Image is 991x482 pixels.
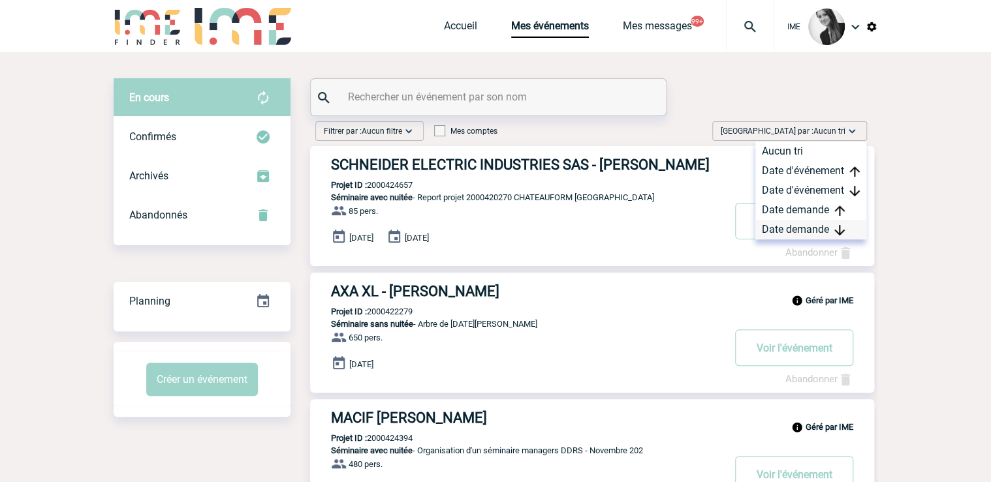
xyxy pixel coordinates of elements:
img: IME-Finder [114,8,181,45]
b: Géré par IME [806,422,853,432]
div: Retrouvez ici tous vos événements organisés par date et état d'avancement [114,282,291,321]
img: info_black_24dp.svg [791,421,803,433]
span: 650 pers. [349,333,383,342]
span: En cours [129,91,169,104]
div: Retrouvez ici tous vos évènements avant confirmation [114,78,291,117]
a: Abandonner [785,247,853,258]
b: Géré par IME [806,295,853,305]
a: SCHNEIDER ELECTRIC INDUSTRIES SAS - [PERSON_NAME] [310,157,874,173]
div: Retrouvez ici tous vos événements annulés [114,196,291,235]
input: Rechercher un événement par son nom [345,87,635,106]
a: MACIF [PERSON_NAME] [310,410,874,426]
p: 2000424657 [310,180,413,190]
img: arrow_upward.png [849,166,860,177]
span: [DATE] [349,233,373,243]
img: arrow_downward.png [834,225,845,235]
label: Mes comptes [434,127,497,136]
span: IME [787,22,800,31]
img: arrow_downward.png [849,186,860,196]
b: Projet ID : [331,180,367,190]
button: Voir l'événement [735,329,853,366]
button: Créer un événement [146,363,258,396]
div: Retrouvez ici tous les événements que vous avez décidé d'archiver [114,157,291,196]
div: Date demande [755,220,866,239]
a: Accueil [444,20,477,38]
span: Abandonnés [129,209,187,221]
span: Filtrer par : [324,125,402,138]
span: Séminaire avec nuitée [331,445,413,455]
span: [DATE] [405,233,429,243]
a: Abandonner [785,373,853,385]
h3: AXA XL - [PERSON_NAME] [331,283,723,299]
span: Aucun tri [813,127,845,136]
span: Aucun filtre [362,127,402,136]
span: Planning [129,295,170,307]
img: info_black_24dp.svg [791,295,803,307]
a: Planning [114,281,291,320]
span: Archivés [129,170,168,182]
p: 2000424394 [310,433,413,443]
span: Séminaire avec nuitée [331,192,413,202]
b: Projet ID : [331,433,367,443]
h3: MACIF [PERSON_NAME] [331,410,723,426]
div: Date d'événement [755,161,866,181]
a: AXA XL - [PERSON_NAME] [310,283,874,299]
h3: SCHNEIDER ELECTRIC INDUSTRIES SAS - [PERSON_NAME] [331,157,723,173]
button: Voir l'événement [735,203,853,239]
p: - Organisation d'un séminaire managers DDRS - Novembre 202 [310,445,723,455]
span: 85 pers. [349,206,378,216]
a: Mes événements [511,20,589,38]
span: Confirmés [129,130,176,143]
img: 101050-0.jpg [808,8,845,45]
img: baseline_expand_more_white_24dp-b.png [402,125,415,138]
span: Séminaire sans nuitée [331,319,413,329]
div: Date demande [755,200,866,220]
div: Aucun tri [755,142,866,161]
div: Date d'événement [755,181,866,200]
p: - Arbre de [DATE][PERSON_NAME] [310,319,723,329]
img: arrow_upward.png [834,205,845,216]
span: 480 pers. [349,459,383,469]
a: Mes messages [623,20,692,38]
span: [DATE] [349,359,373,369]
img: baseline_expand_more_white_24dp-b.png [845,125,858,138]
b: Projet ID : [331,307,367,316]
button: 99+ [691,16,704,27]
p: 2000422279 [310,307,413,316]
span: [GEOGRAPHIC_DATA] par : [721,125,845,138]
p: - Report projet 2000420270 CHATEAUFORM [GEOGRAPHIC_DATA] [310,192,723,202]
